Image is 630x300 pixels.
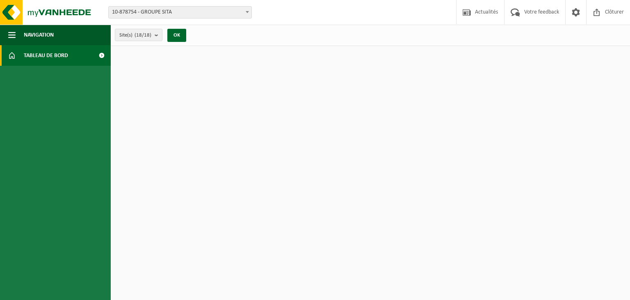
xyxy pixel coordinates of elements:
span: Navigation [24,25,54,45]
span: 10-878754 - GROUPE SITA [108,6,252,18]
count: (18/18) [135,32,151,38]
span: Site(s) [119,29,151,42]
span: 10-878754 - GROUPE SITA [109,7,251,18]
button: OK [167,29,186,42]
button: Site(s)(18/18) [115,29,162,41]
span: Tableau de bord [24,45,68,66]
